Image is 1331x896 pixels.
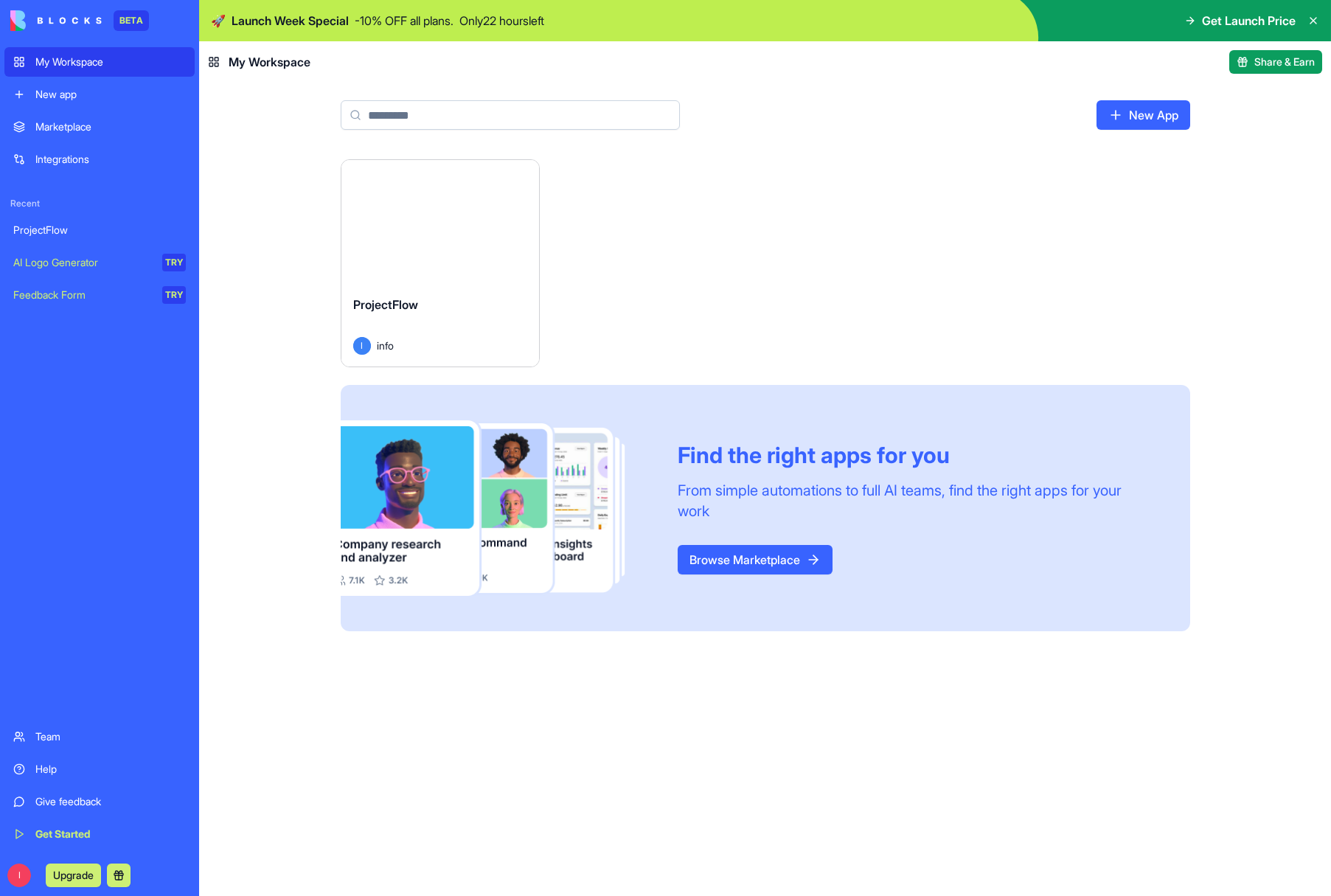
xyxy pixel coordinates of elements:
[46,867,101,882] a: Upgrade
[46,864,101,887] button: Upgrade
[35,729,186,744] div: Team
[4,112,195,142] a: Marketplace
[4,215,195,245] a: ProjectFlow
[4,145,195,174] a: Integrations
[13,223,186,237] div: ProjectFlow
[4,198,195,209] span: Recent
[4,722,195,751] a: Team
[229,53,310,71] span: My Workspace
[35,827,186,841] div: Get Started
[35,55,186,69] div: My Workspace
[355,12,453,29] p: - 10 % OFF all plans.
[341,159,540,367] a: ProjectFlowIinfo
[377,338,394,353] span: info
[4,819,195,849] a: Get Started
[35,152,186,167] div: Integrations
[10,10,102,31] img: logo
[1229,50,1322,74] button: Share & Earn
[13,288,152,302] div: Feedback Form
[4,280,195,310] a: Feedback FormTRY
[353,297,418,312] span: ProjectFlow
[4,787,195,816] a: Give feedback
[4,248,195,277] a: AI Logo GeneratorTRY
[678,545,833,574] a: Browse Marketplace
[35,762,186,777] div: Help
[4,754,195,784] a: Help
[7,864,31,887] span: I
[35,119,186,134] div: Marketplace
[4,80,195,109] a: New app
[1202,12,1296,29] span: Get Launch Price
[114,10,149,31] div: BETA
[35,87,186,102] div: New app
[10,10,149,31] a: BETA
[341,420,654,597] img: Frame_181_egmpey.png
[13,255,152,270] div: AI Logo Generator
[1254,55,1315,69] span: Share & Earn
[232,12,349,29] span: Launch Week Special
[1097,100,1190,130] a: New App
[4,47,195,77] a: My Workspace
[459,12,544,29] p: Only 22 hours left
[678,442,1155,468] div: Find the right apps for you
[35,794,186,809] div: Give feedback
[162,254,186,271] div: TRY
[678,480,1155,521] div: From simple automations to full AI teams, find the right apps for your work
[353,337,371,355] span: I
[211,12,226,29] span: 🚀
[162,286,186,304] div: TRY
